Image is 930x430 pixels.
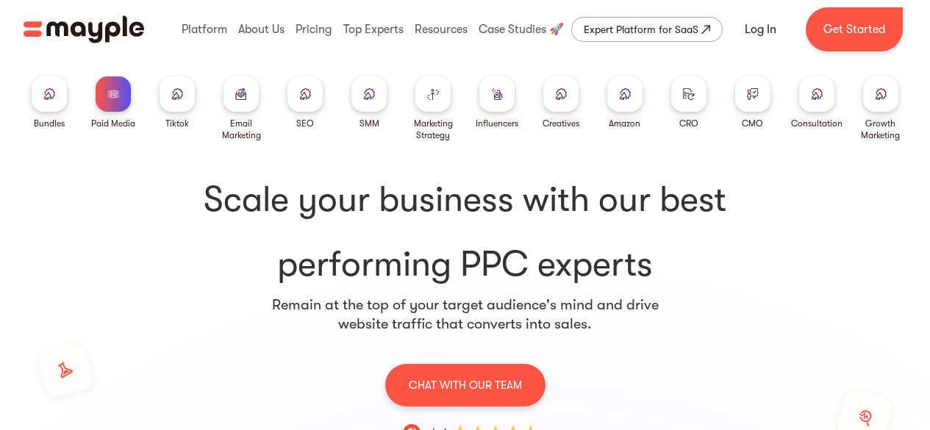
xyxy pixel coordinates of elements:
[409,376,522,395] p: CHAT WITH OUR TEAM
[476,76,518,129] a: Influencers
[609,118,640,129] div: Amazon
[584,21,698,38] div: Expert Platform for SaaS
[24,15,144,43] a: home
[296,118,314,129] div: SEO
[340,6,407,53] div: Top Experts
[607,76,643,129] a: Amazon
[476,118,518,129] div: Influencers
[411,6,471,53] div: Resources
[271,295,659,334] p: Remain at the top of your target audience's mind and drive website traffic that converts into sales.
[235,6,288,53] div: About Us
[91,118,135,129] div: Paid Media
[543,76,579,129] a: Creatives
[215,76,268,141] a: Email Marketing
[407,76,459,141] a: Marketing Strategy
[351,76,387,129] a: SMM
[34,118,65,129] div: Bundles
[292,6,335,53] div: Pricing
[178,6,231,53] div: Platform
[679,118,698,129] div: CRO
[385,363,546,406] a: CHAT WITH OUR TEAM
[287,76,323,129] a: SEO
[32,76,67,129] a: Bundles
[791,118,843,129] div: Consultation
[91,76,135,129] a: Paid Media
[160,76,195,129] a: Tiktok
[543,118,579,129] div: Creatives
[215,118,268,141] div: Email Marketing
[41,176,889,288] h1: performing PPC experts
[854,118,906,141] div: Growth Marketing
[360,118,379,129] div: SMM
[854,76,906,141] a: Growth Marketing
[735,76,770,129] a: CMO
[806,7,903,51] a: Get Started
[41,176,889,223] span: Scale your business with our best
[24,15,144,43] img: Mayple logo
[727,12,794,47] a: Log In
[791,76,843,129] a: Consultation
[407,118,459,141] div: Marketing Strategy
[742,118,763,129] div: CMO
[165,118,189,129] div: Tiktok
[671,76,707,129] a: CRO
[571,17,723,42] a: Expert Platform for SaaS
